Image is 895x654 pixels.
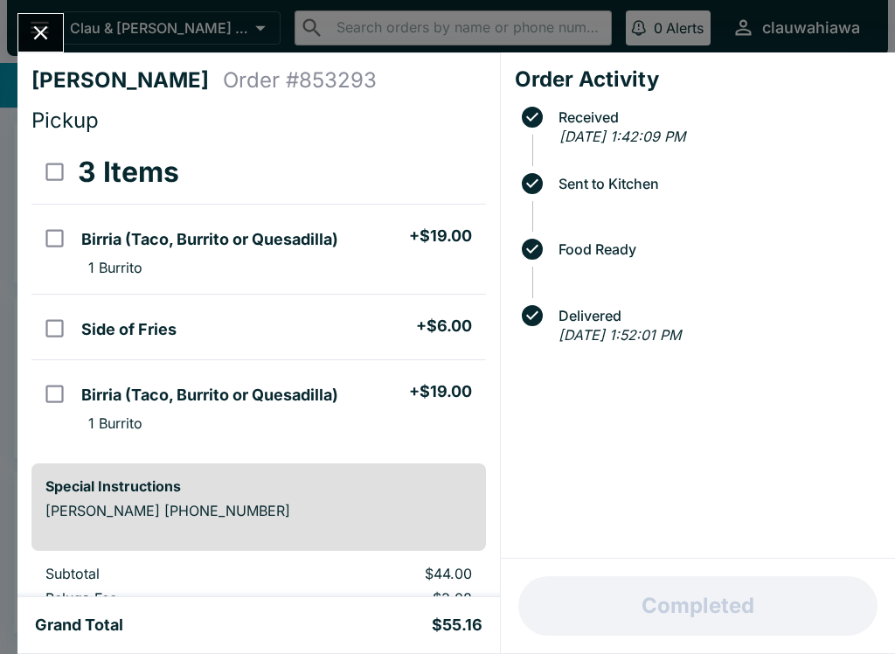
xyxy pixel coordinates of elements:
[35,615,123,636] h5: Grand Total
[432,615,482,636] h5: $55.16
[88,414,142,432] p: 1 Burrito
[559,326,681,344] em: [DATE] 1:52:01 PM
[18,14,63,52] button: Close
[416,316,472,337] h5: + $6.00
[31,108,99,133] span: Pickup
[223,67,377,94] h4: Order # 853293
[31,141,486,449] table: orders table
[45,589,274,607] p: Beluga Fee
[302,589,472,607] p: $3.08
[550,109,881,125] span: Received
[81,385,338,406] h5: Birria (Taco, Burrito or Quesadilla)
[559,128,685,145] em: [DATE] 1:42:09 PM
[515,66,881,93] h4: Order Activity
[81,229,338,250] h5: Birria (Taco, Burrito or Quesadilla)
[409,226,472,247] h5: + $19.00
[45,477,472,495] h6: Special Instructions
[78,155,179,190] h3: 3 Items
[81,319,177,340] h5: Side of Fries
[550,241,881,257] span: Food Ready
[45,565,274,582] p: Subtotal
[88,259,142,276] p: 1 Burrito
[31,67,223,94] h4: [PERSON_NAME]
[409,381,472,402] h5: + $19.00
[550,308,881,324] span: Delivered
[550,176,881,191] span: Sent to Kitchen
[45,502,472,519] p: [PERSON_NAME] [PHONE_NUMBER]
[302,565,472,582] p: $44.00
